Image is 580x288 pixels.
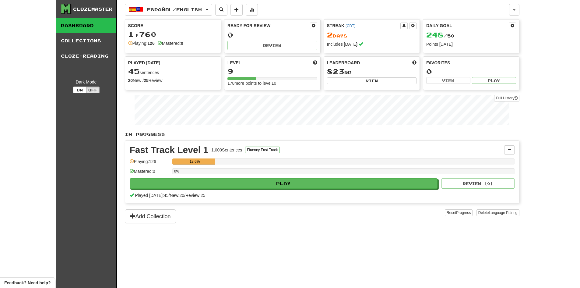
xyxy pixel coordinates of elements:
span: / 50 [426,33,455,38]
button: Review (0) [441,178,515,189]
div: Mastered: [158,40,183,46]
button: View [426,77,470,84]
button: Fluency Fast Track [245,147,279,153]
p: In Progress [125,131,519,137]
span: Open feedback widget [4,280,51,286]
span: This week in points, UTC [412,60,417,66]
div: sentences [128,68,218,76]
div: Clozemaster [73,6,113,12]
div: 9 [227,68,317,75]
span: 45 [128,67,140,76]
button: On [73,87,86,93]
span: New: 20 [170,193,184,198]
div: New / Review [128,77,218,84]
span: Leaderboard [327,60,360,66]
div: 178 more points to level 10 [227,80,317,86]
div: Streak [327,23,401,29]
span: Progress [456,211,471,215]
a: Full History [494,95,519,101]
button: Play [472,77,516,84]
div: 1,000 Sentences [211,147,242,153]
a: (CDT) [346,24,355,28]
div: Playing: [128,40,155,46]
button: More stats [246,4,258,16]
button: Search sentences [215,4,227,16]
span: 248 [426,30,444,39]
div: rd [327,68,417,76]
span: Language Pairing [489,211,517,215]
div: 12.6% [174,158,215,165]
div: Dark Mode [61,79,112,85]
span: / [169,193,170,198]
div: Mastered: 0 [130,168,169,178]
div: Points [DATE] [426,41,516,47]
div: Fast Track Level 1 [130,145,209,155]
button: ResetProgress [445,209,473,216]
button: View [327,77,417,84]
button: Español/English [125,4,212,16]
span: 823 [327,67,344,76]
button: Off [86,87,100,93]
div: 1,760 [128,30,218,38]
a: Cloze-Reading [56,48,116,64]
div: Playing: 126 [130,158,169,169]
div: 0 [426,68,516,75]
button: Play [130,178,438,189]
button: DeleteLanguage Pairing [476,209,519,216]
span: / [184,193,185,198]
div: Includes [DATE]! [327,41,417,47]
a: Dashboard [56,18,116,33]
button: Add sentence to collection [230,4,243,16]
div: Day s [327,31,417,39]
span: 2 [327,30,333,39]
span: Español / English [147,7,202,12]
button: Add Collection [125,209,176,223]
div: Daily Goal [426,23,509,29]
div: Ready for Review [227,23,310,29]
span: Review: 25 [185,193,205,198]
strong: 20 [128,78,133,83]
span: Level [227,60,241,66]
button: Review [227,41,317,50]
div: 0 [227,31,317,39]
strong: 126 [147,41,154,46]
span: Score more points to level up [313,60,317,66]
a: Collections [56,33,116,48]
strong: 25 [144,78,149,83]
span: Played [DATE]: 45 [135,193,168,198]
div: Score [128,23,218,29]
div: Favorites [426,60,516,66]
strong: 0 [181,41,183,46]
span: Played [DATE] [128,60,160,66]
